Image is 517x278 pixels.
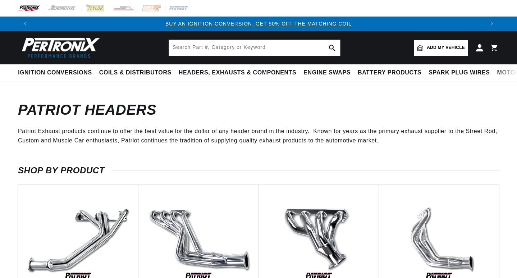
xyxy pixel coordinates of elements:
span: Spark Plug Wires [429,69,490,77]
a: Add my vehicle [414,40,468,56]
button: search button [324,40,340,56]
div: Announcement [32,20,485,28]
summary: Battery Products [354,64,425,81]
span: Engine Swaps [303,69,351,77]
a: BUY AN IGNITION CONVERSION, GET 50% OFF THE MATCHING COIL [165,21,352,27]
button: Translation missing: en.sections.announcements.next_announcement [485,17,499,31]
h1: Patriot Headers [18,104,499,116]
span: Headers, Exhausts & Components [179,69,296,77]
input: Search Part #, Category or Keyword [169,40,340,56]
span: Add my vehicle [427,44,465,51]
summary: Headers, Exhausts & Components [175,64,300,81]
span: Battery Products [358,69,421,77]
span: Ignition Conversions [18,69,92,77]
summary: Spark Plug Wires [425,64,493,81]
summary: Ignition Conversions [18,64,96,81]
div: 1 of 3 [32,20,485,28]
p: Patriot Exhaust products continue to offer the best value for the dollar of any header brand in t... [18,127,499,145]
button: Translation missing: en.sections.announcements.previous_announcement [18,17,32,31]
summary: Engine Swaps [300,64,354,81]
summary: Coils & Distributors [96,64,175,81]
img: Pertronix [18,35,101,60]
span: Coils & Distributors [99,69,171,77]
h2: SHOP BY PRODUCT [18,167,499,174]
